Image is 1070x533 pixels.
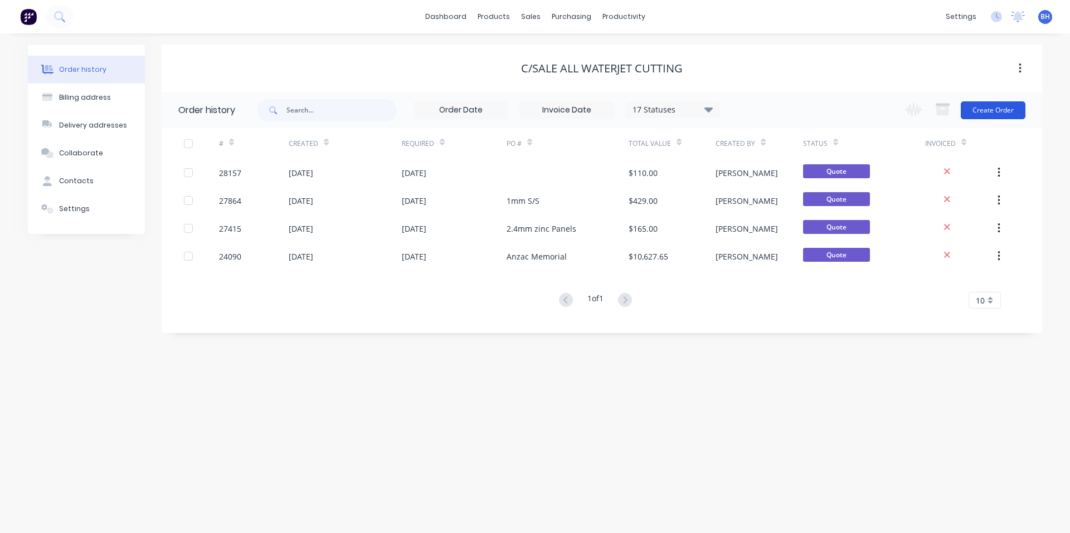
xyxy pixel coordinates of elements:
[219,223,241,234] div: 27415
[597,8,651,25] div: productivity
[521,62,683,75] div: C/SALE All Waterjet Cutting
[20,8,37,25] img: Factory
[219,139,223,149] div: #
[587,292,604,309] div: 1 of 1
[289,195,313,207] div: [DATE]
[925,128,995,159] div: Invoiced
[629,167,658,179] div: $110.00
[803,128,925,159] div: Status
[178,104,235,117] div: Order history
[520,102,614,119] input: Invoice Date
[716,139,755,149] div: Created By
[402,223,426,234] div: [DATE]
[286,99,397,121] input: Search...
[976,295,985,306] span: 10
[28,84,145,111] button: Billing address
[716,195,778,207] div: [PERSON_NAME]
[507,128,629,159] div: PO #
[803,192,870,206] span: Quote
[219,167,241,179] div: 28157
[546,8,597,25] div: purchasing
[626,104,719,116] div: 17 Statuses
[28,139,145,167] button: Collaborate
[515,8,546,25] div: sales
[219,195,241,207] div: 27864
[507,223,576,234] div: 2.4mm zinc Panels
[28,111,145,139] button: Delivery addresses
[219,251,241,262] div: 24090
[961,101,1025,119] button: Create Order
[925,139,956,149] div: Invoiced
[219,128,289,159] div: #
[507,195,539,207] div: 1mm S/S
[402,139,434,149] div: Required
[629,195,658,207] div: $429.00
[28,167,145,195] button: Contacts
[716,223,778,234] div: [PERSON_NAME]
[507,139,522,149] div: PO #
[629,139,671,149] div: Total Value
[803,248,870,262] span: Quote
[289,167,313,179] div: [DATE]
[803,164,870,178] span: Quote
[803,220,870,234] span: Quote
[1040,12,1050,22] span: BH
[472,8,515,25] div: products
[716,128,802,159] div: Created By
[803,139,828,149] div: Status
[716,167,778,179] div: [PERSON_NAME]
[629,128,716,159] div: Total Value
[940,8,982,25] div: settings
[420,8,472,25] a: dashboard
[59,120,127,130] div: Delivery addresses
[402,167,426,179] div: [DATE]
[28,56,145,84] button: Order history
[402,195,426,207] div: [DATE]
[289,128,402,159] div: Created
[289,223,313,234] div: [DATE]
[414,102,508,119] input: Order Date
[59,204,90,214] div: Settings
[507,251,567,262] div: Anzac Memorial
[289,251,313,262] div: [DATE]
[402,251,426,262] div: [DATE]
[629,223,658,234] div: $165.00
[59,92,111,102] div: Billing address
[59,65,106,75] div: Order history
[59,148,103,158] div: Collaborate
[402,128,507,159] div: Required
[289,139,318,149] div: Created
[28,195,145,223] button: Settings
[716,251,778,262] div: [PERSON_NAME]
[629,251,668,262] div: $10,627.65
[59,176,94,186] div: Contacts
